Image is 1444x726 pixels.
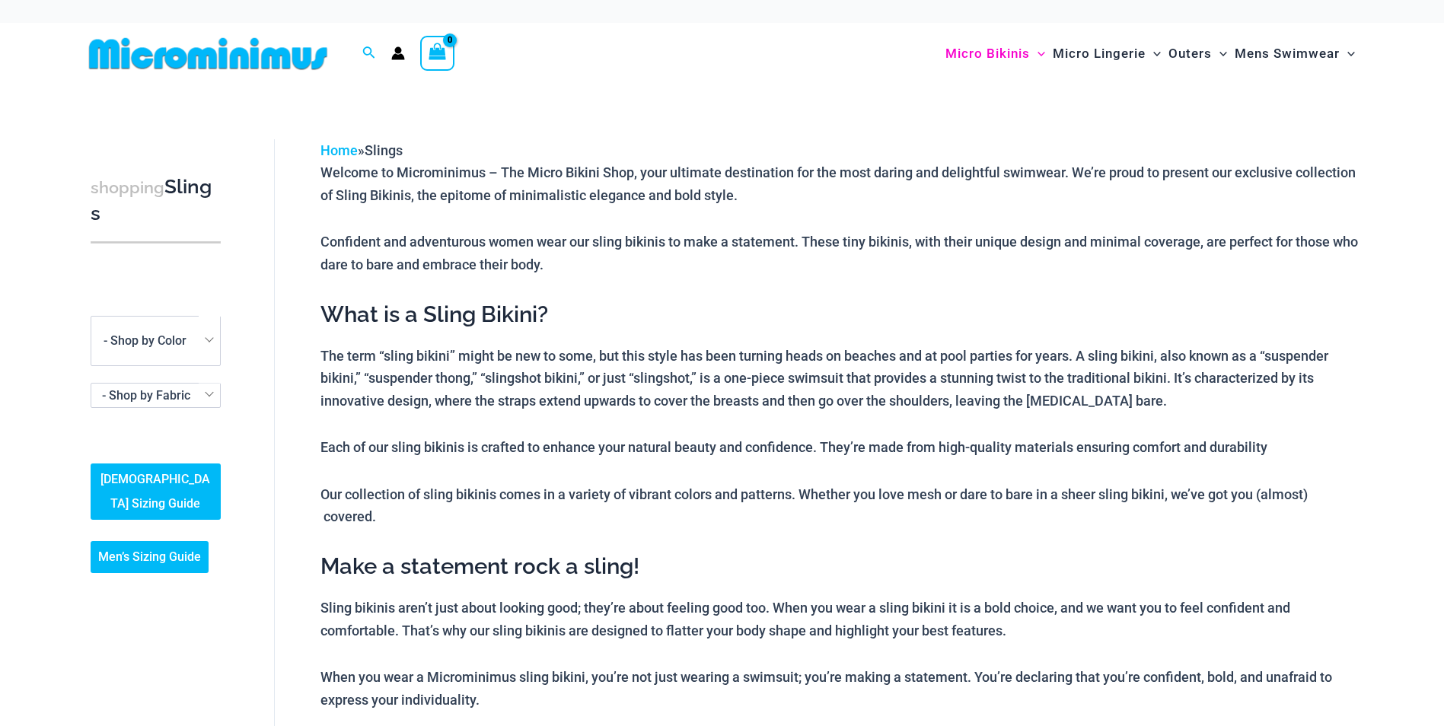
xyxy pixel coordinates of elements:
p: Each of our sling bikinis is crafted to enhance your natural beauty and confidence. They’re made ... [320,436,1361,459]
p: Our collection of sling bikinis comes in a variety of vibrant colors and patterns. Whether you lo... [320,483,1361,528]
img: MM SHOP LOGO FLAT [83,37,333,71]
p: Confident and adventurous women wear our sling bikinis to make a statement. These tiny bikinis, w... [320,231,1361,275]
a: Micro LingerieMenu ToggleMenu Toggle [1049,30,1165,77]
span: Menu Toggle [1212,34,1227,73]
a: Account icon link [391,46,405,60]
span: - Shop by Color [91,317,220,365]
span: - Shop by Fabric [91,384,220,407]
h3: Slings [91,174,221,227]
a: Home [320,142,358,158]
a: Mens SwimwearMenu ToggleMenu Toggle [1231,30,1359,77]
p: The term “sling bikini” might be new to some, but this style has been turning heads on beaches an... [320,345,1361,412]
p: Sling bikinis aren’t just about looking good; they’re about feeling good too. When you wear a sli... [320,597,1361,642]
span: » [320,142,403,158]
span: Micro Bikinis [945,34,1030,73]
a: Micro BikinisMenu ToggleMenu Toggle [942,30,1049,77]
a: OutersMenu ToggleMenu Toggle [1165,30,1231,77]
a: Search icon link [362,44,376,63]
span: - Shop by Fabric [91,383,221,408]
nav: Site Navigation [939,28,1362,79]
span: Mens Swimwear [1235,34,1340,73]
p: When you wear a Microminimus sling bikini, you’re not just wearing a swimsuit; you’re making a st... [320,666,1361,711]
span: Menu Toggle [1030,34,1045,73]
a: Men’s Sizing Guide [91,541,209,573]
span: - Shop by Color [104,333,186,348]
a: View Shopping Cart, empty [420,36,455,71]
h2: Make a statement rock a sling! [320,552,1361,581]
span: Outers [1168,34,1212,73]
span: Micro Lingerie [1053,34,1146,73]
span: Menu Toggle [1146,34,1161,73]
span: Menu Toggle [1340,34,1355,73]
span: Slings [365,142,403,158]
a: [DEMOGRAPHIC_DATA] Sizing Guide [91,463,221,520]
span: - Shop by Fabric [102,388,190,403]
p: Welcome to Microminimus – The Micro Bikini Shop, your ultimate destination for the most daring an... [320,161,1361,206]
h2: What is a Sling Bikini? [320,300,1361,329]
span: shopping [91,178,164,197]
span: - Shop by Color [91,316,221,366]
